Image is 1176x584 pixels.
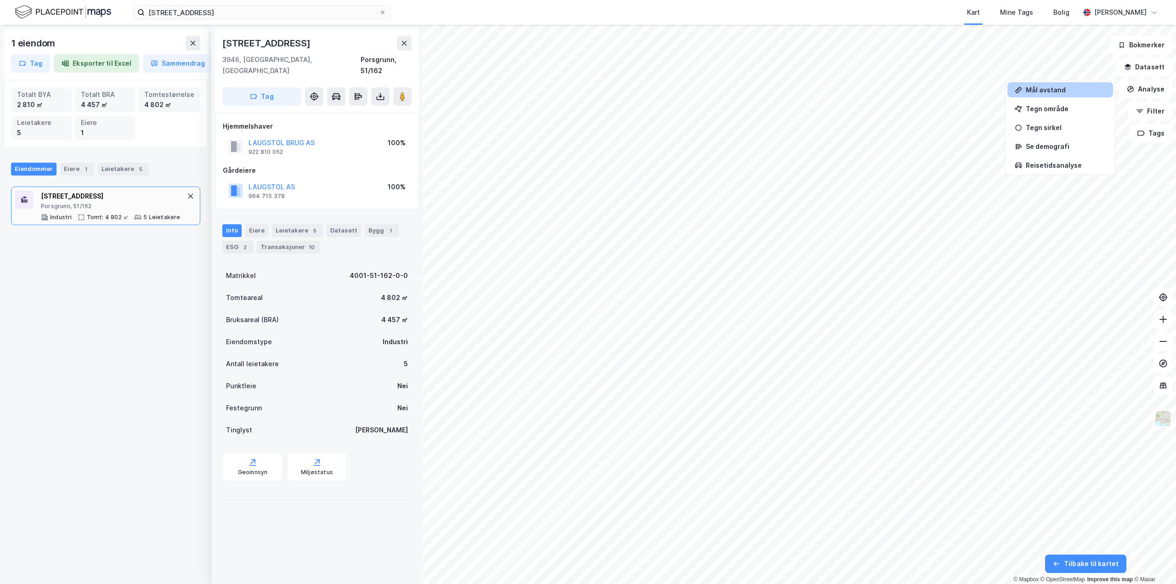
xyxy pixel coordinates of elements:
div: [STREET_ADDRESS] [41,191,181,202]
button: Tilbake til kartet [1045,555,1126,573]
div: Industri [383,336,408,347]
a: OpenStreetMap [1040,576,1085,583]
div: [PERSON_NAME] [355,425,408,436]
div: Gårdeiere [223,165,411,176]
div: Tomtestørrelse [144,90,194,100]
img: logo.f888ab2527a4732fd821a326f86c7f29.svg [15,4,111,20]
button: Tag [222,87,301,106]
div: 1 [81,164,90,174]
div: Porsgrunn, 51/162 [41,203,181,210]
div: Eiere [81,118,130,128]
div: Mine Tags [1000,7,1033,18]
a: Improve this map [1087,576,1133,583]
div: 4001-51-162-0-0 [350,270,408,281]
div: Leietakere [98,163,149,176]
button: Analyse [1119,80,1172,98]
div: Bygg [365,224,399,237]
div: 5 [136,164,145,174]
div: Tegn sirkel [1026,124,1106,131]
button: Filter [1128,102,1172,120]
div: 5 [310,226,319,235]
div: Info [222,224,242,237]
div: 1 eiendom [11,36,57,51]
div: Leietakere [272,224,323,237]
div: Bruksareal (BRA) [226,314,279,325]
div: Tinglyst [226,425,252,436]
div: Transaksjoner [257,241,320,254]
div: Tegn område [1026,105,1106,113]
div: 100% [388,137,406,148]
div: Bolig [1053,7,1069,18]
div: Eiendomstype [226,336,272,347]
iframe: Chat Widget [1130,540,1176,584]
div: Mål avstand [1026,86,1106,94]
button: Datasett [1116,58,1172,76]
div: 4 457 ㎡ [81,100,130,110]
div: 1 [386,226,395,235]
div: Kontrollprogram for chat [1130,540,1176,584]
div: Hjemmelshaver [223,121,411,132]
div: Totalt BRA [81,90,130,100]
div: [PERSON_NAME] [1094,7,1147,18]
div: Matrikkel [226,270,256,281]
div: 964 715 378 [249,193,285,200]
div: Se demografi [1026,142,1106,150]
button: Sammendrag [143,54,213,73]
div: 5 [17,128,66,138]
div: 3946, [GEOGRAPHIC_DATA], [GEOGRAPHIC_DATA] [222,54,361,76]
div: 922 810 052 [249,148,283,156]
div: Reisetidsanalyse [1026,161,1106,169]
div: Leietakere [17,118,66,128]
div: Nei [397,403,408,414]
div: 4 802 ㎡ [144,100,194,110]
a: Mapbox [1013,576,1039,583]
input: Søk på adresse, matrikkel, gårdeiere, leietakere eller personer [145,6,379,19]
div: 4 457 ㎡ [381,314,408,325]
button: Bokmerker [1110,36,1172,54]
img: Z [1154,410,1172,427]
div: [STREET_ADDRESS] [222,36,312,51]
div: Tomteareal [226,292,263,303]
div: Totalt BYA [17,90,66,100]
div: 10 [307,243,317,252]
div: Geoinnsyn [238,469,268,476]
div: Kart [967,7,980,18]
button: Eksporter til Excel [54,54,139,73]
div: 5 Leietakere [143,214,180,221]
div: Festegrunn [226,403,262,414]
div: Miljøstatus [301,469,333,476]
div: Nei [397,380,408,391]
div: Eiendommer [11,163,57,176]
div: ESG [222,241,253,254]
div: Punktleie [226,380,256,391]
div: Antall leietakere [226,358,279,369]
div: Porsgrunn, 51/162 [361,54,412,76]
div: Datasett [327,224,361,237]
div: Eiere [245,224,268,237]
div: 100% [388,181,406,193]
button: Tag [11,54,50,73]
button: Tags [1130,124,1172,142]
div: 4 802 ㎡ [381,292,408,303]
div: 1 [81,128,130,138]
div: 5 [404,358,408,369]
div: Eiere [60,163,94,176]
div: Tomt: 4 802 ㎡ [87,214,129,221]
div: 2 810 ㎡ [17,100,66,110]
div: 2 [240,243,249,252]
div: Industri [50,214,72,221]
